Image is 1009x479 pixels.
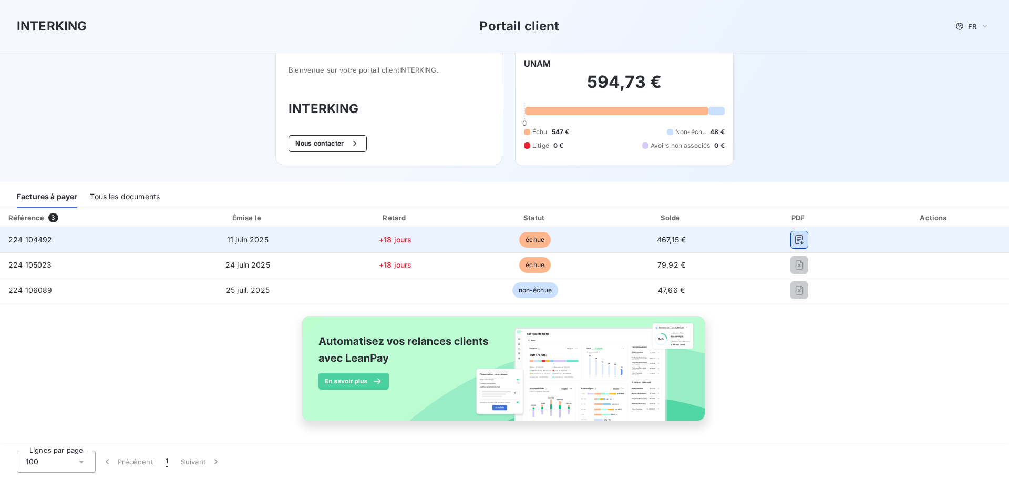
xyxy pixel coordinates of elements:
[741,212,858,223] div: PDF
[17,17,87,36] h3: INTERKING
[227,235,269,244] span: 11 juin 2025
[8,213,44,222] div: Référence
[292,310,717,439] img: banner
[606,212,737,223] div: Solde
[532,127,548,137] span: Échu
[17,186,77,208] div: Factures à payer
[862,212,1007,223] div: Actions
[468,212,602,223] div: Statut
[658,286,685,294] span: 47,66 €
[968,22,976,30] span: FR
[657,260,685,269] span: 79,92 €
[524,57,551,70] h6: UNAM
[519,257,551,273] span: échue
[289,66,489,74] span: Bienvenue sur votre portail client INTERKING .
[479,17,559,36] h3: Portail client
[379,260,411,269] span: +18 jours
[512,282,558,298] span: non-échue
[166,456,168,467] span: 1
[225,260,270,269] span: 24 juin 2025
[159,451,174,473] button: 1
[675,127,706,137] span: Non-échu
[524,72,725,103] h2: 594,73 €
[714,141,724,150] span: 0 €
[96,451,159,473] button: Précédent
[26,456,38,467] span: 100
[552,127,570,137] span: 547 €
[289,135,366,152] button: Nous contacter
[519,232,551,248] span: échue
[48,213,58,222] span: 3
[327,212,464,223] div: Retard
[173,212,323,223] div: Émise le
[8,286,53,294] span: 224 106089
[657,235,686,244] span: 467,15 €
[710,127,725,137] span: 48 €
[8,260,52,269] span: 224 105023
[289,99,489,118] h3: INTERKING
[379,235,411,244] span: +18 jours
[651,141,711,150] span: Avoirs non associés
[90,186,160,208] div: Tous les documents
[8,235,53,244] span: 224 104492
[553,141,563,150] span: 0 €
[532,141,549,150] span: Litige
[522,119,527,127] span: 0
[226,286,270,294] span: 25 juil. 2025
[174,451,228,473] button: Suivant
